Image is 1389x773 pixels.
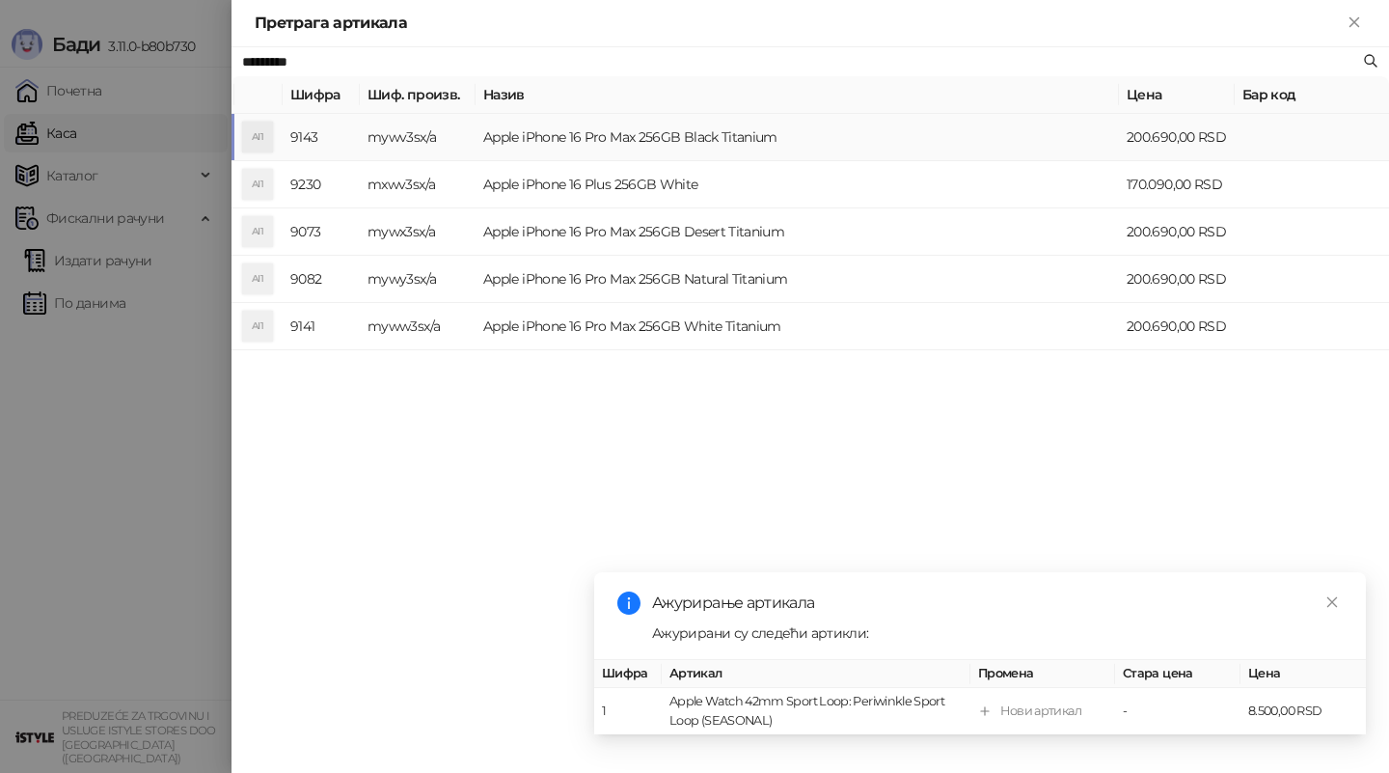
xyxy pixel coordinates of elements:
button: Close [1343,12,1366,35]
span: close [1325,595,1339,609]
th: Артикал [662,660,970,688]
td: 9143 [283,114,360,161]
td: 8.500,00 RSD [1240,688,1366,735]
td: 9230 [283,161,360,208]
td: Apple iPhone 16 Pro Max 256GB Natural Titanium [476,256,1119,303]
td: mywx3sx/a [360,208,476,256]
th: Стара цена [1115,660,1240,688]
td: 170.090,00 RSD [1119,161,1235,208]
td: - [1115,688,1240,735]
td: Apple iPhone 16 Pro Max 256GB Black Titanium [476,114,1119,161]
td: myww3sx/a [360,303,476,350]
span: info-circle [617,592,640,615]
th: Промена [970,660,1115,688]
td: 200.690,00 RSD [1119,256,1235,303]
th: Цена [1240,660,1366,688]
td: 9141 [283,303,360,350]
td: 200.690,00 RSD [1119,114,1235,161]
div: Нови артикал [1000,702,1081,721]
td: mywv3sx/a [360,114,476,161]
th: Шифра [283,76,360,114]
td: mxwv3sx/a [360,161,476,208]
div: AI1 [242,169,273,200]
div: Ажурирање артикала [652,592,1343,615]
td: 9073 [283,208,360,256]
td: 1 [594,688,662,735]
td: 9082 [283,256,360,303]
div: AI1 [242,263,273,294]
div: Ажурирани су следећи артикли: [652,622,1343,644]
div: AI1 [242,216,273,247]
td: Apple iPhone 16 Pro Max 256GB White Titanium [476,303,1119,350]
a: Close [1321,592,1343,613]
div: Претрага артикала [255,12,1343,35]
th: Бар код [1235,76,1389,114]
td: mywy3sx/a [360,256,476,303]
th: Цена [1119,76,1235,114]
td: 200.690,00 RSD [1119,208,1235,256]
td: Apple iPhone 16 Plus 256GB White [476,161,1119,208]
td: Apple Watch 42mm Sport Loop: Periwinkle Sport Loop (SEASONAL) [662,688,970,735]
td: Apple iPhone 16 Pro Max 256GB Desert Titanium [476,208,1119,256]
th: Шифра [594,660,662,688]
th: Шиф. произв. [360,76,476,114]
td: 200.690,00 RSD [1119,303,1235,350]
div: AI1 [242,122,273,152]
th: Назив [476,76,1119,114]
div: AI1 [242,311,273,342]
